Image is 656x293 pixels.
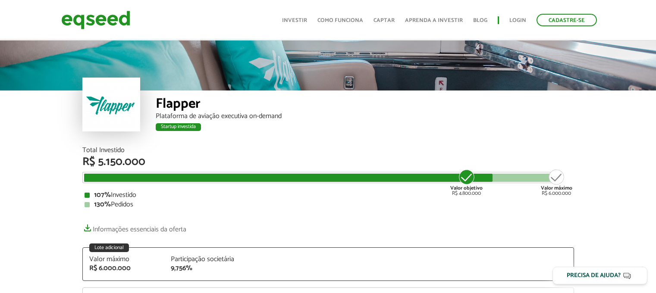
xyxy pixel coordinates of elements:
div: Valor máximo [89,256,158,263]
div: Startup investida [156,123,201,131]
img: EqSeed [61,9,130,31]
a: Captar [374,18,395,23]
a: Blog [473,18,487,23]
div: Lote adicional [89,243,129,252]
strong: 130% [94,199,111,210]
div: 9,756% [171,265,240,272]
div: R$ 6.000.000 [89,265,158,272]
a: Login [509,18,526,23]
a: Informações essenciais da oferta [82,221,186,233]
a: Aprenda a investir [405,18,463,23]
div: Total Investido [82,147,574,154]
div: R$ 6.000.000 [541,168,572,196]
div: Pedidos [85,201,572,208]
div: R$ 4.800.000 [450,168,483,196]
strong: Valor objetivo [450,184,483,192]
a: Como funciona [317,18,363,23]
div: Investido [85,192,572,199]
strong: Valor máximo [541,184,572,192]
a: Investir [282,18,307,23]
strong: 107% [94,189,111,201]
div: R$ 5.150.000 [82,156,574,168]
div: Flapper [156,97,574,113]
div: Plataforma de aviação executiva on-demand [156,113,574,120]
div: Participação societária [171,256,240,263]
a: Cadastre-se [537,14,597,26]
